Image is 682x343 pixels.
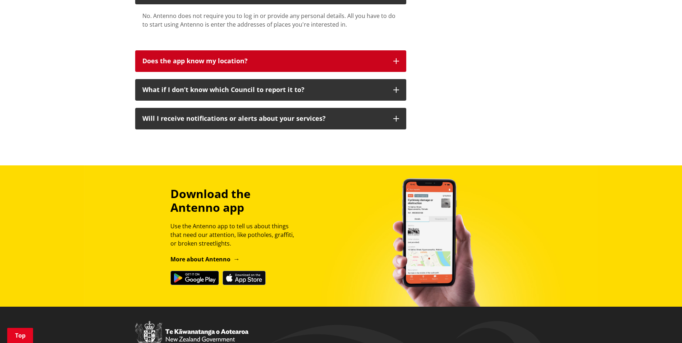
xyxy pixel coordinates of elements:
a: More about Antenno [170,255,240,263]
button: Will I receive notifications or alerts about your services? [135,108,406,129]
p: Does the app know my location? [142,58,386,65]
a: Top [7,328,33,343]
p: What if I don’t know which Council to report it to? [142,86,386,93]
img: Download on the App Store [223,271,266,285]
p: Will I receive notifications or alerts about your services? [142,115,386,122]
button: What if I don’t know which Council to report it to? [135,79,406,101]
h3: Download the Antenno app [170,187,301,215]
p: No. Antenno does not require you to log in or provide any personal details. All you have to do to... [142,12,399,29]
p: Use the Antenno app to tell us about things that need our attention, like potholes, graffiti, or ... [170,222,301,248]
button: Does the app know my location? [135,50,406,72]
img: Get it on Google Play [170,271,219,285]
iframe: Messenger Launcher [649,313,675,339]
